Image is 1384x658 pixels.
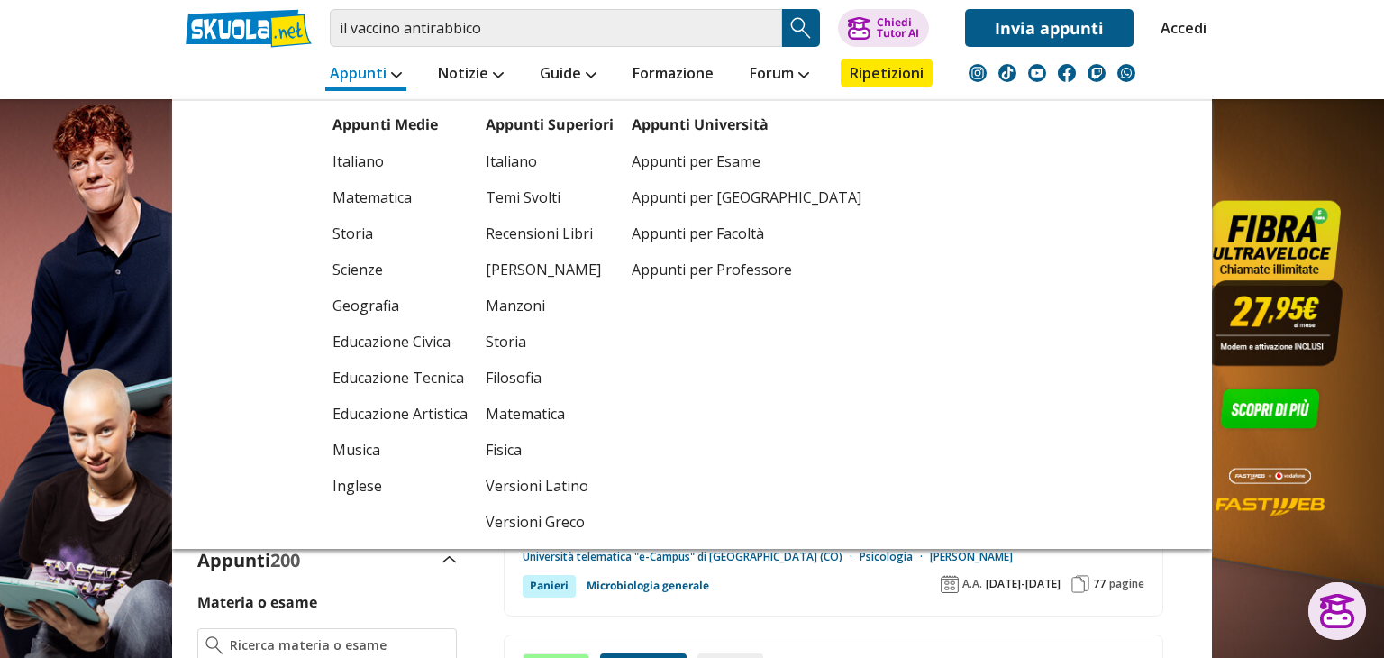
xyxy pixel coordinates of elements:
[230,636,449,654] input: Ricerca materia o esame
[332,114,438,134] a: Appunti Medie
[632,114,769,134] a: Appunti Università
[1109,577,1144,591] span: pagine
[998,64,1016,82] img: tiktok
[986,577,1061,591] span: [DATE]-[DATE]
[332,288,468,324] a: Geografia
[205,636,223,654] img: Ricerca materia o esame
[486,288,614,324] a: Manzoni
[486,114,614,134] a: Appunti Superiori
[1117,64,1135,82] img: WhatsApp
[838,9,929,47] button: ChiediTutor AI
[941,575,959,593] img: Anno accademico
[486,324,614,360] a: Storia
[332,324,468,360] a: Educazione Civica
[332,432,468,468] a: Musica
[860,550,930,564] a: Psicologia
[587,575,709,597] a: Microbiologia generale
[1071,575,1089,593] img: Pagine
[197,592,317,612] label: Materia o esame
[332,215,468,251] a: Storia
[330,9,782,47] input: Cerca appunti, riassunti o versioni
[433,59,508,91] a: Notizie
[628,59,718,91] a: Formazione
[1058,64,1076,82] img: facebook
[535,59,601,91] a: Guide
[332,143,468,179] a: Italiano
[782,9,820,47] button: Search Button
[197,548,300,572] label: Appunti
[486,432,614,468] a: Fisica
[1028,64,1046,82] img: youtube
[877,17,919,39] div: Chiedi Tutor AI
[332,468,468,504] a: Inglese
[788,14,815,41] img: Cerca appunti, riassunti o versioni
[332,396,468,432] a: Educazione Artistica
[745,59,814,91] a: Forum
[962,577,982,591] span: A.A.
[1093,577,1106,591] span: 77
[486,360,614,396] a: Filosofia
[486,179,614,215] a: Temi Svolti
[270,548,300,572] span: 200
[442,556,457,563] img: Apri e chiudi sezione
[486,251,614,288] a: [PERSON_NAME]
[632,179,861,215] a: Appunti per [GEOGRAPHIC_DATA]
[486,215,614,251] a: Recensioni Libri
[632,251,861,288] a: Appunti per Professore
[841,59,933,87] a: Ripetizioni
[523,575,576,597] div: Panieri
[325,59,406,91] a: Appunti
[1088,64,1106,82] img: twitch
[332,360,468,396] a: Educazione Tecnica
[1161,9,1198,47] a: Accedi
[969,64,987,82] img: instagram
[486,468,614,504] a: Versioni Latino
[486,396,614,432] a: Matematica
[332,251,468,288] a: Scienze
[523,550,860,564] a: Università telematica "e-Campus" di [GEOGRAPHIC_DATA] (CO)
[632,215,861,251] a: Appunti per Facoltà
[632,143,861,179] a: Appunti per Esame
[486,143,614,179] a: Italiano
[486,504,614,540] a: Versioni Greco
[332,179,468,215] a: Matematica
[930,550,1013,564] a: [PERSON_NAME]
[965,9,1134,47] a: Invia appunti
